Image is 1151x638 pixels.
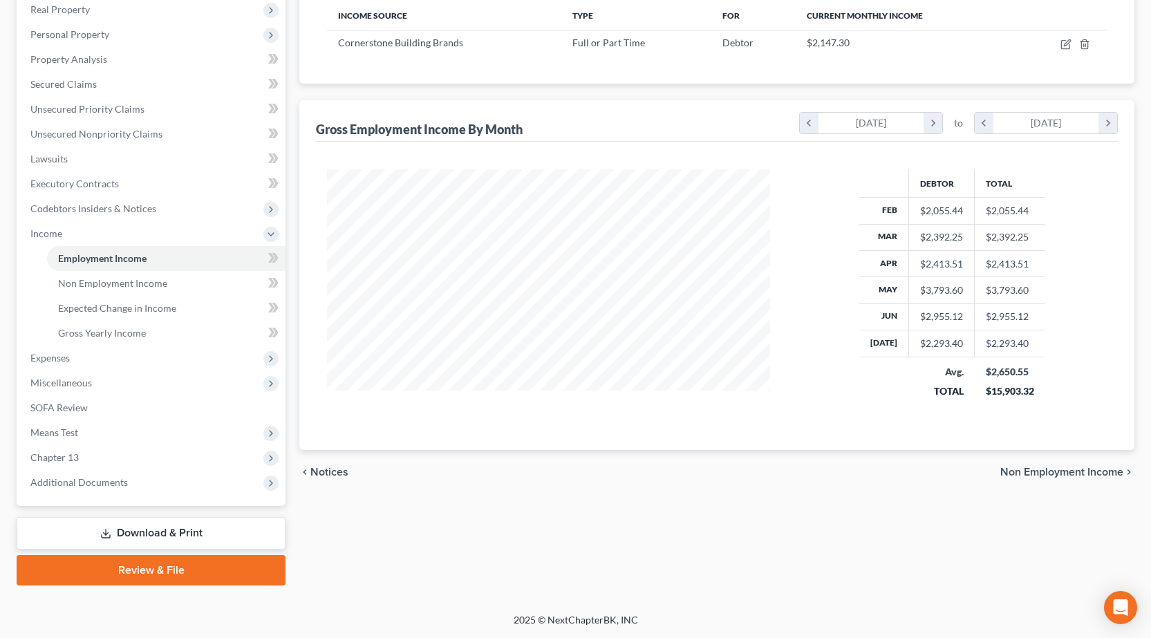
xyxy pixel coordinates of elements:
i: chevron_left [975,113,993,133]
span: Notices [310,467,348,478]
div: Gross Employment Income By Month [316,121,523,138]
a: Employment Income [47,246,286,271]
td: $2,392.25 [975,224,1045,250]
a: Lawsuits [19,147,286,171]
span: Expected Change in Income [58,302,176,314]
div: $15,903.32 [986,384,1034,398]
span: Type [572,10,593,21]
i: chevron_left [299,467,310,478]
i: chevron_right [1123,467,1134,478]
span: Miscellaneous [30,377,92,388]
th: [DATE] [859,330,909,357]
div: Open Intercom Messenger [1104,591,1137,624]
div: $2,413.51 [920,257,963,271]
span: Income [30,227,62,239]
span: Debtor [722,37,754,48]
span: Non Employment Income [1000,467,1123,478]
span: Means Test [30,426,78,438]
a: Executory Contracts [19,171,286,196]
span: Expenses [30,352,70,364]
div: [DATE] [818,113,924,133]
th: Total [975,169,1045,197]
th: Apr [859,250,909,276]
span: Current Monthly Income [807,10,923,21]
button: chevron_left Notices [299,467,348,478]
a: Non Employment Income [47,271,286,296]
span: Executory Contracts [30,178,119,189]
span: Cornerstone Building Brands [338,37,463,48]
a: Unsecured Priority Claims [19,97,286,122]
div: $2,650.55 [986,365,1034,379]
span: Unsecured Nonpriority Claims [30,128,162,140]
a: Gross Yearly Income [47,321,286,346]
span: Secured Claims [30,78,97,90]
span: Codebtors Insiders & Notices [30,203,156,214]
th: Feb [859,198,909,224]
a: Review & File [17,555,286,585]
span: Additional Documents [30,476,128,488]
td: $2,955.12 [975,303,1045,330]
td: $2,293.40 [975,330,1045,357]
span: Income Source [338,10,407,21]
td: $3,793.60 [975,277,1045,303]
td: $2,055.44 [975,198,1045,224]
i: chevron_left [800,113,818,133]
span: Unsecured Priority Claims [30,103,144,115]
div: $2,955.12 [920,310,963,323]
div: TOTAL [920,384,964,398]
th: Mar [859,224,909,250]
span: SOFA Review [30,402,88,413]
a: Property Analysis [19,47,286,72]
div: $2,055.44 [920,204,963,218]
td: $2,413.51 [975,250,1045,276]
span: Real Property [30,3,90,15]
span: Gross Yearly Income [58,327,146,339]
a: Secured Claims [19,72,286,97]
button: Non Employment Income chevron_right [1000,467,1134,478]
span: Employment Income [58,252,147,264]
i: chevron_right [1098,113,1117,133]
span: Personal Property [30,28,109,40]
th: May [859,277,909,303]
span: $2,147.30 [807,37,850,48]
span: Lawsuits [30,153,68,165]
span: For [722,10,740,21]
th: Jun [859,303,909,330]
div: $3,793.60 [920,283,963,297]
span: Property Analysis [30,53,107,65]
div: $2,293.40 [920,337,963,350]
div: [DATE] [993,113,1099,133]
a: Unsecured Nonpriority Claims [19,122,286,147]
i: chevron_right [924,113,942,133]
span: to [954,116,963,130]
span: Non Employment Income [58,277,167,289]
div: Avg. [920,365,964,379]
a: Download & Print [17,517,286,550]
a: Expected Change in Income [47,296,286,321]
span: Chapter 13 [30,451,79,463]
span: Full or Part Time [572,37,645,48]
a: SOFA Review [19,395,286,420]
div: 2025 © NextChapterBK, INC [182,613,970,638]
div: $2,392.25 [920,230,963,244]
th: Debtor [909,169,975,197]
